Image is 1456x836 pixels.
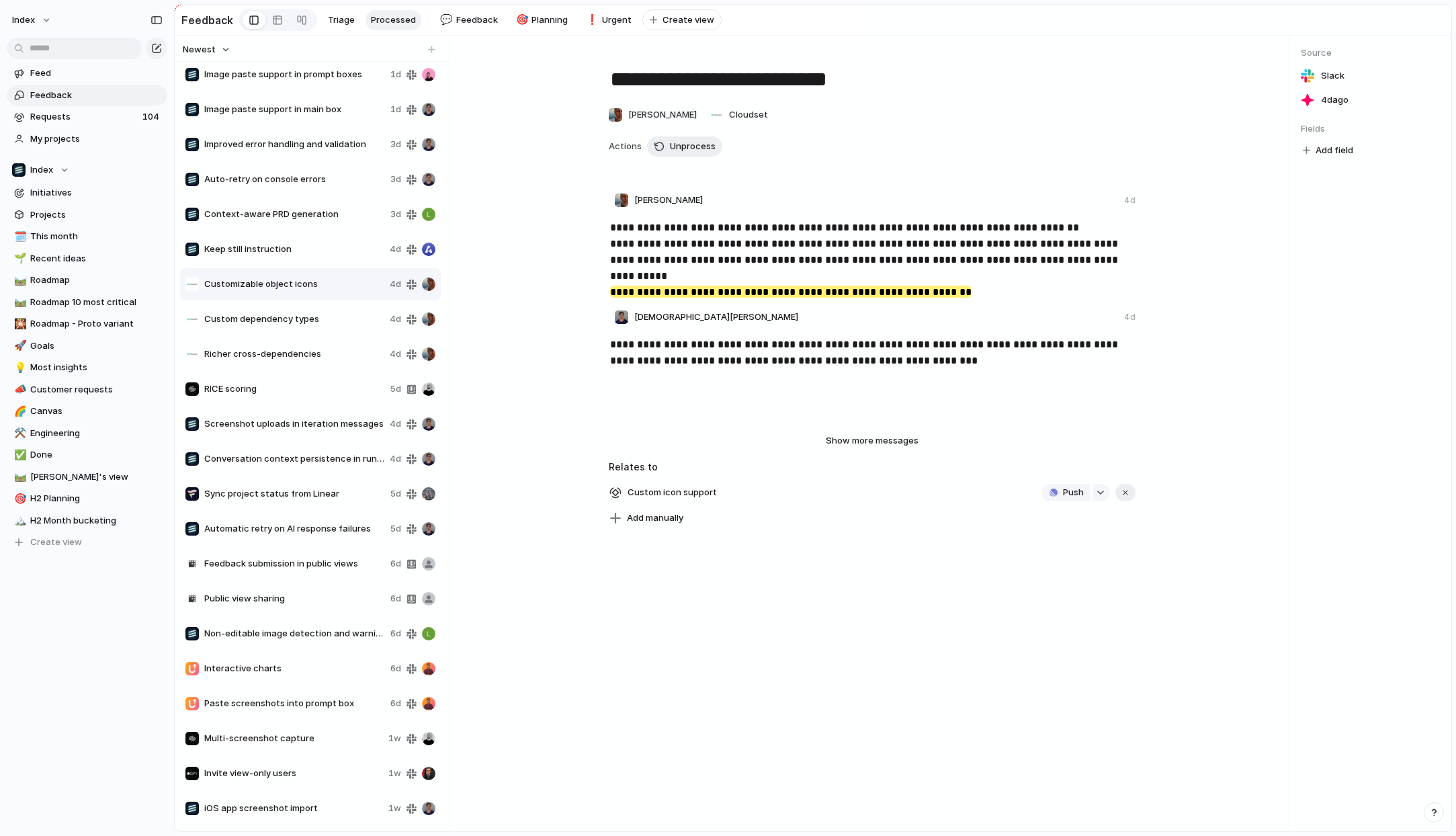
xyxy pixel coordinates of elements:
span: Screenshot uploads in iteration messages [204,417,384,431]
div: 🏔️ [14,513,24,528]
span: Projects [30,208,163,222]
span: Push [1063,486,1084,499]
span: Feed [30,67,163,80]
span: Add manually [627,511,683,525]
a: 🗓️This month [7,226,167,247]
a: 🚀Goals [7,336,167,356]
span: Auto-retry on console errors [204,173,385,186]
div: 🎇 [14,317,24,332]
span: 1d [390,68,401,81]
span: 1w [388,767,401,780]
div: 💬Feedback [433,10,503,30]
span: Image paste support in main box [204,103,385,116]
span: Non-editable image detection and warning [204,627,385,640]
span: 6d [390,592,401,605]
span: Most insights [30,361,163,374]
button: Create view [642,9,722,31]
a: 💡Most insights [7,358,167,378]
span: This month [30,230,163,243]
a: Slack [1301,67,1441,85]
span: Roadmap [30,274,163,287]
button: Newest [181,41,232,58]
span: Show more messages [826,434,918,448]
div: 🌈 [14,404,24,419]
span: 1d [390,103,401,116]
a: ✅Done [7,445,167,465]
span: [DEMOGRAPHIC_DATA][PERSON_NAME] [634,310,798,324]
span: Engineering [30,427,163,440]
span: H2 Month bucketing [30,514,163,528]
a: 🛤️[PERSON_NAME]'s view [7,467,167,487]
div: ✅ [14,448,24,463]
span: Triage [328,13,355,27]
span: [PERSON_NAME] [634,194,703,207]
button: Unprocess [647,136,722,157]
button: Add field [1301,142,1355,159]
div: 🛤️ [14,469,24,485]
a: My projects [7,129,167,149]
span: Slack [1321,69,1344,83]
span: Planning [531,13,568,27]
button: Push [1041,484,1090,501]
div: 🗓️ [14,229,24,245]
span: Interactive charts [204,662,385,675]
span: Roadmap 10 most critical [30,296,163,309]
span: Fields [1301,122,1441,136]
div: 🚀 [14,338,24,353]
span: Done [30,448,163,462]
button: ❗ [584,13,597,27]
a: 🎇Roadmap - Proto variant [7,314,167,334]
button: [PERSON_NAME] [605,104,700,126]
div: 📣 [14,382,24,397]
div: 🛤️Roadmap 10 most critical [7,292,167,312]
div: 4d [1124,194,1136,206]
div: 🛤️ [14,294,24,310]
div: 🎯H2 Planning [7,489,167,509]
div: 🎯 [516,12,525,28]
span: Custom dependency types [204,312,384,326]
a: 📣Customer requests [7,380,167,400]
button: 🎇 [12,317,26,331]
button: 💬 [438,13,452,27]
div: 4d [1124,311,1136,323]
span: 6d [390,627,401,640]
button: 📣 [12,383,26,396]
a: ❗Urgent [579,10,637,30]
a: Triage [323,10,360,30]
span: Create view [30,536,82,549]
span: 6d [390,697,401,710]
span: [PERSON_NAME] [628,108,697,122]
span: Paste screenshots into prompt box [204,697,385,710]
div: ❗ [586,12,595,28]
button: 🏔️ [12,514,26,528]
a: Processed [366,10,421,30]
span: Canvas [30,405,163,418]
span: Recent ideas [30,252,163,265]
span: Feedback [456,13,498,27]
a: Requests104 [7,107,167,127]
span: Processed [371,13,416,27]
span: Requests [30,110,138,124]
span: Urgent [602,13,632,27]
button: Add manually [604,509,689,528]
div: 🏔️H2 Month bucketing [7,511,167,531]
span: Index [12,13,35,27]
span: 104 [142,110,162,124]
span: Keep still instruction [204,243,384,256]
span: 5d [390,487,401,501]
h2: Feedback [181,12,233,28]
div: 🎯 [14,491,24,507]
button: Index [7,160,167,180]
div: 💡 [14,360,24,376]
div: 🌱Recent ideas [7,249,167,269]
button: 🎯 [514,13,527,27]
a: 🌈Canvas [7,401,167,421]
span: Invite view-only users [204,767,383,780]
span: Newest [183,43,216,56]
a: 🛤️Roadmap [7,270,167,290]
div: ⚒️ [14,425,24,441]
